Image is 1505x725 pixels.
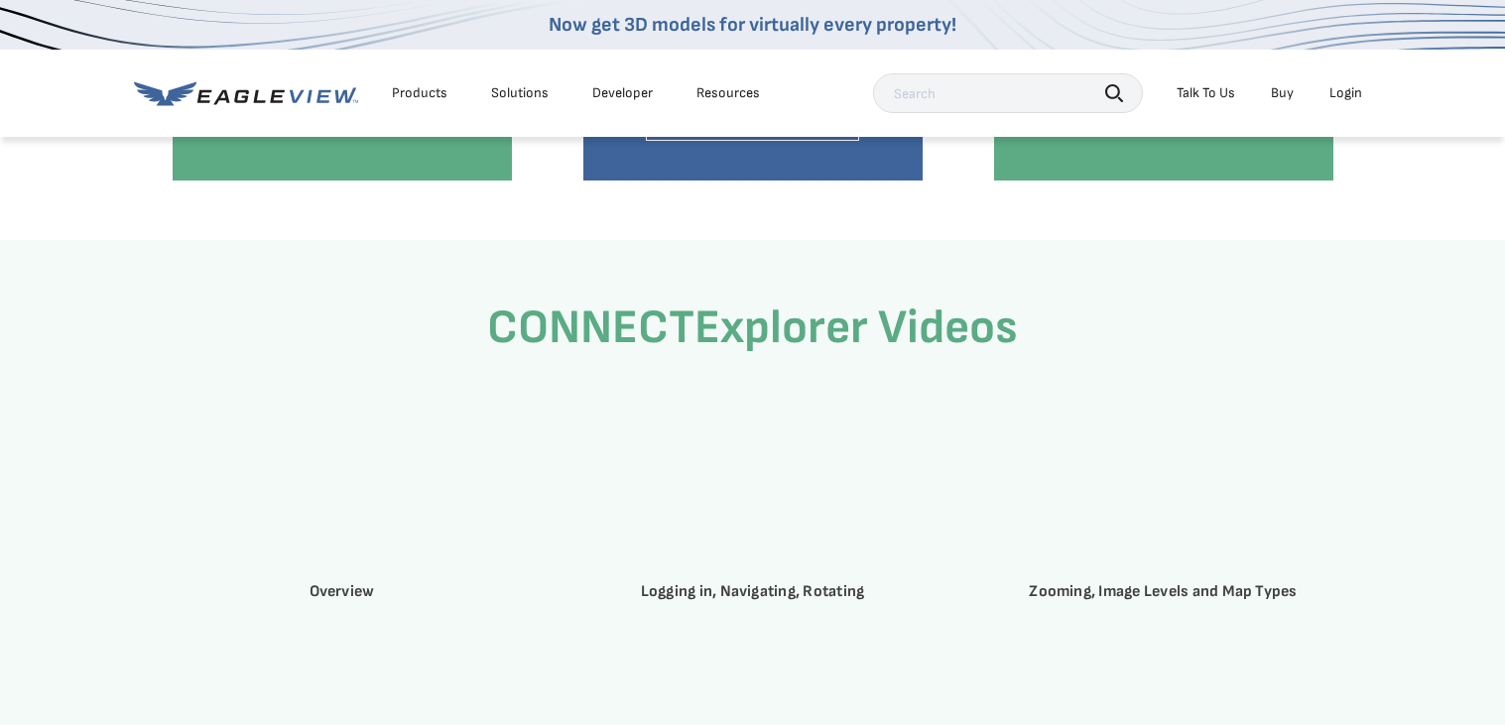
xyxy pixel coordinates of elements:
[310,582,375,601] strong: Overview
[491,84,549,102] div: Solutions
[592,84,653,102] a: Developer
[392,84,447,102] div: Products
[1029,582,1297,601] strong: Zooming, Image Levels and Map Types
[1271,84,1294,102] a: Buy
[1177,84,1235,102] div: Talk To Us
[549,13,956,37] a: Now get 3D models for virtually every property!
[696,84,760,102] div: Resources
[173,300,1333,357] h3: CONNECTExplorer Videos
[873,73,1143,113] input: Search
[1329,84,1362,102] div: Login
[641,582,865,601] strong: Logging in, Navigating, Rotating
